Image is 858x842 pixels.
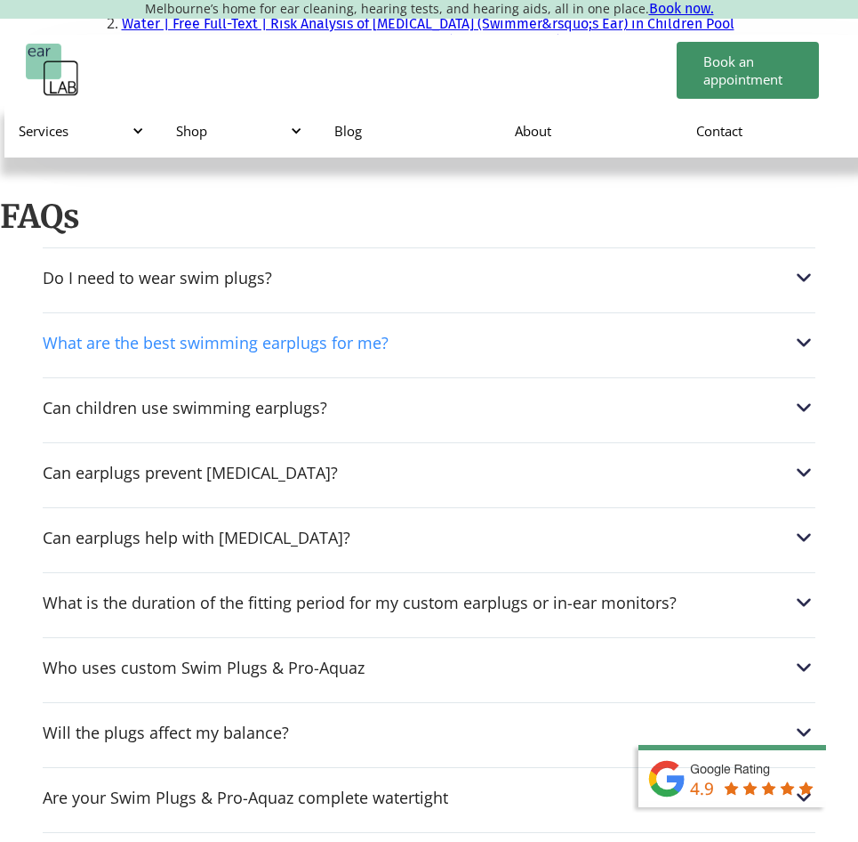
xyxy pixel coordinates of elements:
[43,724,289,741] div: Will the plugs affect my balance?
[501,105,681,157] a: About
[43,399,327,417] div: Can children use swimming earplugs?
[792,591,815,614] img: What is the duration of the fitting period for my custom earplugs or in-ear monitors?
[792,721,815,744] img: Will the plugs affect my balance?
[43,464,338,482] div: Can earplugs prevent [MEDICAL_DATA]?
[122,15,734,50] a: Water | Free Full-Text | Risk Analysis of [MEDICAL_DATA] (Swimmer&rsquo;s Ear) in Children Pool S...
[176,122,298,140] div: Shop
[792,786,815,809] img: Are your Swim Plugs & Pro-Aquaz complete watertight
[43,591,815,614] div: What is the duration of the fitting period for my custom earplugs or in-ear monitors?What is the ...
[792,461,815,484] img: Can earplugs prevent swimmer's ear?
[792,526,815,549] img: Can earplugs help with surfer's ear?
[43,266,815,289] div: Do I need to wear swim plugs?Do I need to wear swim plugs?
[43,789,448,806] div: Are your Swim Plugs & Pro-Aquaz complete watertight
[43,331,815,354] div: What are the best swimming earplugs for me?What are the best swimming earplugs for me?
[43,396,815,419] div: Can children use swimming earplugs?Can children use swimming earplugs?
[792,656,815,679] img: Who uses custom Swim Plugs & Pro-Aquaz
[677,42,819,99] a: Book an appointment
[19,122,140,140] div: Services
[320,105,501,157] a: Blog
[162,104,319,158] div: Shop
[792,396,815,419] img: Can children use swimming earplugs?
[43,334,389,352] div: What are the best swimming earplugs for me?
[43,526,815,549] div: Can earplugs help with [MEDICAL_DATA]?Can earplugs help with surfer's ear?
[43,659,365,676] div: Who uses custom Swim Plugs & Pro-Aquaz
[43,594,677,611] div: What is the duration of the fitting period for my custom earplugs or in-ear monitors?
[26,44,79,97] a: home
[43,656,815,679] div: Who uses custom Swim Plugs & Pro-AquazWho uses custom Swim Plugs & Pro-Aquaz
[4,104,162,158] div: Services
[792,331,815,354] img: What are the best swimming earplugs for me?
[43,721,815,744] div: Will the plugs affect my balance?Will the plugs affect my balance?
[43,461,815,484] div: Can earplugs prevent [MEDICAL_DATA]?Can earplugs prevent swimmer's ear?
[792,266,815,289] img: Do I need to wear swim plugs?
[43,529,350,546] div: Can earplugs help with [MEDICAL_DATA]?
[43,269,272,287] div: Do I need to wear swim plugs?
[43,786,815,809] div: Are your Swim Plugs & Pro-Aquaz complete watertightAre your Swim Plugs & Pro-Aquaz complete water...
